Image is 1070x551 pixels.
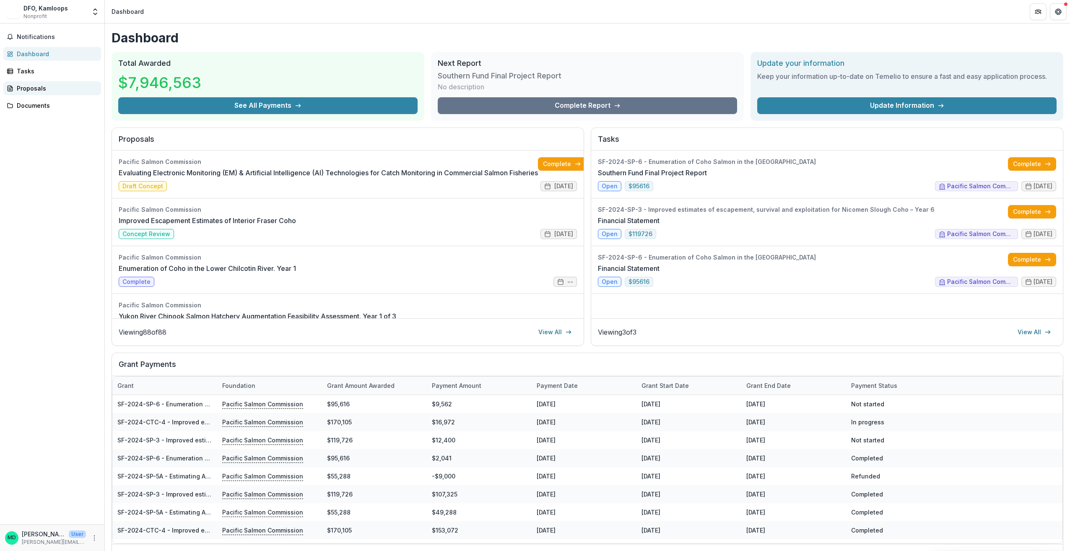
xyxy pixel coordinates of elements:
div: [DATE] [741,503,846,521]
p: Pacific Salmon Commission [222,471,303,481]
div: Dashboard [17,49,94,58]
div: Not started [846,395,951,413]
div: [DATE] [532,485,636,503]
div: Documents [17,101,94,110]
div: $95,616 [322,395,427,413]
h1: Dashboard [112,30,1063,45]
a: Complete Report [438,97,737,114]
div: $12,400 [427,431,532,449]
div: Grant start date [636,377,741,395]
p: Pacific Salmon Commission [222,417,303,426]
div: Grant end date [741,377,846,395]
div: Completed [846,449,951,467]
p: Pacific Salmon Commission [222,399,303,408]
button: More [89,533,99,543]
h2: Proposals [119,135,577,151]
button: Notifications [3,30,101,44]
div: Grant amount awarded [322,377,427,395]
div: Completed [846,521,951,539]
div: $153,072 [427,521,532,539]
div: Tasks [17,67,94,75]
p: Viewing 88 of 88 [119,327,166,337]
div: -$9,000 [427,467,532,485]
a: Complete [1008,157,1056,171]
div: [DATE] [636,395,741,413]
div: [DATE] [741,413,846,431]
div: Completed [846,485,951,503]
div: $107,325 [427,485,532,503]
button: Get Help [1050,3,1067,20]
img: DFO, Kamloops [7,5,20,18]
p: Pacific Salmon Commission [222,435,303,444]
a: View All [533,325,577,339]
p: User [69,530,86,538]
div: In progress [846,413,951,431]
a: SF-2024-SP-6 - Enumeration of Coho Salmon in the [GEOGRAPHIC_DATA] [117,400,331,408]
div: $16,972 [427,413,532,431]
div: Foundation [217,377,322,395]
div: Payment status [846,377,951,395]
div: Grant amount awarded [322,381,400,390]
div: [DATE] [532,467,636,485]
p: Pacific Salmon Commission [222,489,303,499]
div: $119,726 [322,431,427,449]
div: $49,288 [427,503,532,521]
div: [DATE] [636,431,741,449]
h3: $7,946,563 [118,71,201,94]
a: Complete [1008,253,1056,266]
h3: Keep your information up-to-date on Temelio to ensure a fast and easy application process. [757,71,1057,81]
div: $55,288 [322,467,427,485]
button: See All Payments [118,97,418,114]
div: Refunded [846,467,951,485]
div: [DATE] [741,521,846,539]
a: Tasks [3,64,101,78]
div: Morgan Dunne [8,535,16,541]
a: SF-2024-SP-3 - Improved estimates of escapement, survival and exploitation for Nicomen Slough Coh... [117,491,448,498]
div: [DATE] [636,449,741,467]
div: Payment date [532,377,636,395]
div: Payment Amount [427,377,532,395]
div: $170,105 [322,413,427,431]
h2: Next Report [438,59,737,68]
a: SF-2024-CTC-4 - Improved escapement estimates and evaluation of the representativeness of the exp... [117,418,751,426]
div: [DATE] [636,485,741,503]
nav: breadcrumb [108,5,147,18]
div: [DATE] [532,431,636,449]
div: $55,288 [322,503,427,521]
a: Dashboard [3,47,101,61]
a: Complete [538,157,586,171]
h2: Grant Payments [119,360,1056,376]
div: [DATE] [532,413,636,431]
button: Open entity switcher [89,3,101,20]
a: Update Information [757,97,1057,114]
div: Payment date [532,381,583,390]
div: [DATE] [532,521,636,539]
a: Complete [1008,205,1056,218]
a: SF-2024-SP-6 - Enumeration of Coho Salmon in the [GEOGRAPHIC_DATA] [117,455,331,462]
div: [DATE] [532,449,636,467]
div: [DATE] [532,395,636,413]
a: Proposals [3,81,101,95]
div: Proposals [17,84,94,93]
div: Completed [846,503,951,521]
div: [DATE] [636,521,741,539]
a: View All [1013,325,1056,339]
div: Grant [112,381,139,390]
div: DFO, Kamloops [23,4,68,13]
div: $2,041 [427,449,532,467]
div: [DATE] [741,395,846,413]
div: [DATE] [636,467,741,485]
a: Financial Statement [598,263,660,273]
a: Financial Statement [598,216,660,226]
a: Evaluating Electronic Monitoring (EM) & Artificial Intelligence (AI) Technologies for Catch Monit... [119,168,538,178]
p: Pacific Salmon Commission [222,453,303,463]
div: $95,616 [322,449,427,467]
a: SF-2024-SP-3 - Improved estimates of escapement, survival and exploitation for Nicomen Slough Coh... [117,437,448,444]
a: Yukon River Chinook Salmon Hatchery Augmentation Feasibility Assessment. Year 1 of 3 [119,311,396,321]
div: [DATE] [636,503,741,521]
div: Grant [112,377,217,395]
